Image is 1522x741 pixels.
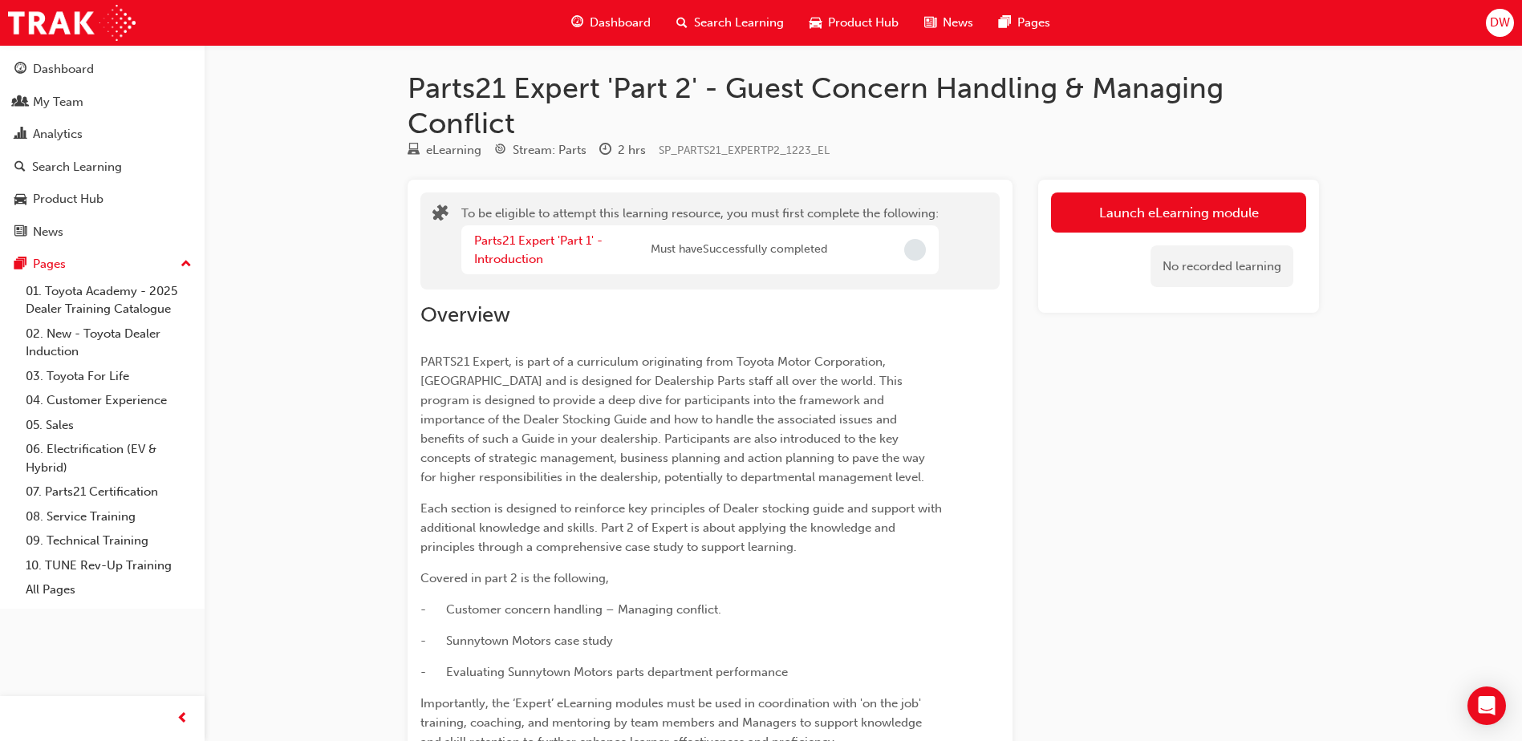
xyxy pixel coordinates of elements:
[19,413,198,438] a: 05. Sales
[19,480,198,504] a: 07. Parts21 Certification
[420,354,928,484] span: PARTS21 Expert, is part of a curriculum originating from Toyota Motor Corporation, [GEOGRAPHIC_DA...
[828,14,899,32] span: Product Hub
[420,501,945,554] span: Each section is designed to reinforce key principles of Dealer stocking guide and support with ad...
[590,14,651,32] span: Dashboard
[1151,245,1293,288] div: No recorded learning
[6,87,198,117] a: My Team
[19,577,198,602] a: All Pages
[659,144,830,157] span: Learning resource code
[19,437,198,480] a: 06. Electrification (EV & Hybrid)
[494,140,586,160] div: Stream
[426,141,481,160] div: eLearning
[14,257,26,272] span: pages-icon
[6,184,198,214] a: Product Hub
[420,302,510,327] span: Overview
[33,223,63,241] div: News
[1486,9,1514,37] button: DW
[14,95,26,110] span: people-icon
[1051,192,1306,233] button: Launch eLearning module
[6,55,198,84] a: Dashboard
[6,152,198,182] a: Search Learning
[1467,686,1506,725] div: Open Intercom Messenger
[14,160,26,175] span: search-icon
[911,6,986,39] a: news-iconNews
[177,709,189,729] span: prev-icon
[494,144,506,158] span: target-icon
[558,6,664,39] a: guage-iconDashboard
[420,634,613,648] span: - Sunnytown Motors case study
[33,60,94,79] div: Dashboard
[513,141,586,160] div: Stream: Parts
[651,241,827,259] span: Must have Successfully completed
[599,140,646,160] div: Duration
[181,254,192,275] span: up-icon
[33,125,83,144] div: Analytics
[810,13,822,33] span: car-icon
[19,322,198,364] a: 02. New - Toyota Dealer Induction
[420,665,788,679] span: - Evaluating Sunnytown Motors parts department performance
[797,6,911,39] a: car-iconProduct Hub
[420,571,609,585] span: Covered in part 2 is the following,
[571,13,583,33] span: guage-icon
[1017,14,1050,32] span: Pages
[33,93,83,111] div: My Team
[19,388,198,413] a: 04. Customer Experience
[943,14,973,32] span: News
[999,13,1011,33] span: pages-icon
[6,249,198,279] button: Pages
[6,217,198,247] a: News
[420,602,721,617] span: - Customer concern handling – Managing conflict.
[1490,14,1510,32] span: DW
[33,255,66,273] div: Pages
[19,279,198,322] a: 01. Toyota Academy - 2025 Dealer Training Catalogue
[6,51,198,249] button: DashboardMy TeamAnalyticsSearch LearningProduct HubNews
[14,128,26,142] span: chart-icon
[19,528,198,553] a: 09. Technical Training
[14,192,26,207] span: car-icon
[19,504,198,529] a: 08. Service Training
[618,141,646,160] div: 2 hrs
[599,144,611,158] span: clock-icon
[19,364,198,389] a: 03. Toyota For Life
[986,6,1063,39] a: pages-iconPages
[694,14,784,32] span: Search Learning
[474,233,603,266] a: Parts21 Expert 'Part 1' - Introduction
[33,190,103,209] div: Product Hub
[14,63,26,77] span: guage-icon
[32,158,122,176] div: Search Learning
[408,144,420,158] span: learningResourceType_ELEARNING-icon
[676,13,688,33] span: search-icon
[408,140,481,160] div: Type
[14,225,26,240] span: news-icon
[6,119,198,149] a: Analytics
[19,553,198,578] a: 10. TUNE Rev-Up Training
[461,204,939,278] div: To be eligible to attempt this learning resource, you must first complete the following:
[408,71,1319,140] h1: Parts21 Expert 'Part 2' - Guest Concern Handling & Managing Conflict
[664,6,797,39] a: search-iconSearch Learning
[924,13,936,33] span: news-icon
[432,206,448,225] span: puzzle-icon
[904,239,926,261] span: Incomplete
[8,5,136,41] img: Trak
